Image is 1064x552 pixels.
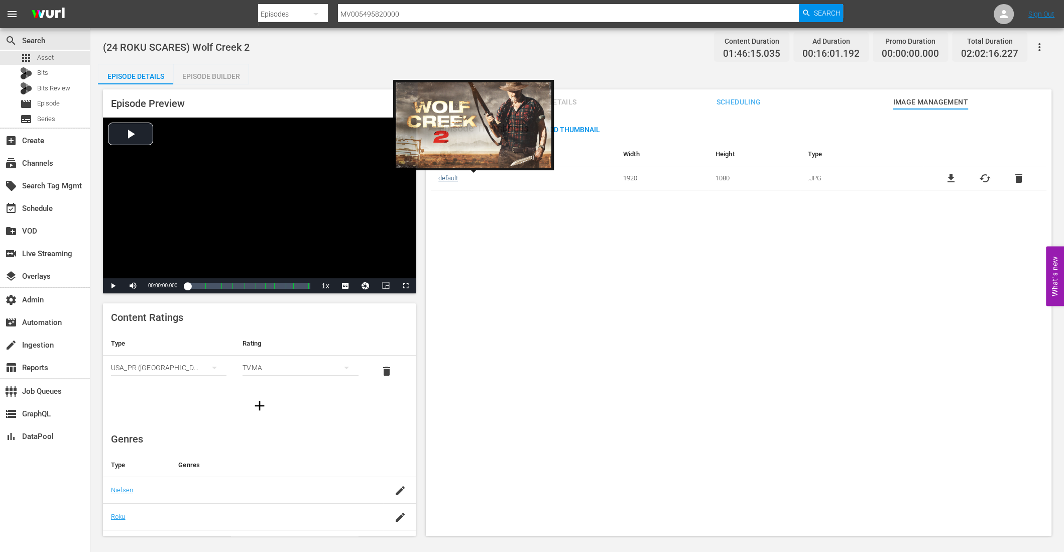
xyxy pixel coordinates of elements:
button: delete [375,359,399,383]
button: Jump To Time [356,278,376,293]
span: GraphQL [5,408,17,420]
span: (24 ROKU SCARES) Wolf Creek 2 [103,41,250,53]
button: Captions [335,278,356,293]
img: ans4CAIJ8jUAAAAAAAAAAAAAAAAAAAAAAAAgQb4GAAAAAAAAAAAAAAAAAAAAAAAAJMjXAAAAAAAAAAAAAAAAAAAAAAAAgAT5G... [24,3,72,26]
div: Total Duration [961,34,1018,48]
span: Reports [5,362,17,374]
span: delete [381,365,393,377]
span: Scheduling [701,96,776,108]
button: Add Thumbnail [537,120,608,138]
span: Series [37,114,55,124]
span: Channels [5,157,17,169]
th: Width [616,142,708,166]
span: Search [5,35,17,47]
button: Search [799,4,843,22]
div: USA_PR ([GEOGRAPHIC_DATA] ([GEOGRAPHIC_DATA])) [111,354,226,382]
span: Live Streaming [5,248,17,260]
span: 01:46:15.035 [723,48,780,60]
a: Roku [111,513,126,520]
button: cached [979,172,991,184]
div: Episode Builder [173,64,249,88]
table: simple table [103,332,416,387]
th: Type [800,142,923,166]
button: Episode Builder [173,64,249,84]
span: Bits Review [37,83,70,93]
th: Rating [234,332,366,356]
span: Episode [37,98,60,108]
button: Fullscreen [396,278,416,293]
button: Mute [123,278,143,293]
span: Image Management [893,96,968,108]
span: menu [6,8,18,20]
span: Job Queues [5,385,17,397]
span: Content Ratings [111,311,183,323]
th: Type [103,332,234,356]
div: Progress Bar [187,283,310,289]
button: Open Feedback Widget [1046,246,1064,306]
span: Schedule [5,202,17,214]
span: Create [5,135,17,147]
span: Series [20,113,32,125]
span: 02:02:16.227 [961,48,1018,60]
a: default [438,174,458,182]
th: Genres [170,453,383,477]
span: Genres [111,433,143,445]
div: Ad Duration [802,34,860,48]
span: VOD [5,225,17,237]
span: Bits [37,68,48,78]
div: Bits Review [20,82,32,94]
div: TVMA [243,354,358,382]
span: Admin [5,294,17,306]
span: 00:00:00.000 [148,283,177,288]
div: Content Duration [723,34,780,48]
th: Height [708,142,800,166]
button: Episode Details [98,64,173,84]
td: 1080 [708,166,800,190]
span: Episode Preview [111,97,185,109]
span: 00:00:00.000 [882,48,939,60]
span: Add Thumbnail [537,126,608,134]
span: Ingestion [5,339,17,351]
span: Episode [20,98,32,110]
span: Asset [20,52,32,64]
span: Overlays [5,270,17,282]
span: Search [814,4,841,22]
a: Nielsen [111,486,133,494]
span: 00:16:01.192 [802,48,860,60]
button: Play [103,278,123,293]
span: Automation [5,316,17,328]
span: Search Tag Mgmt [5,180,17,192]
div: Promo Duration [882,34,939,48]
button: delete [1013,172,1025,184]
a: Sign Out [1028,10,1054,18]
div: Bits [20,67,32,79]
span: DataPool [5,430,17,443]
td: .JPG [800,166,923,190]
div: Episode Details [98,64,173,88]
td: 1920 [616,166,708,190]
th: Type [103,453,170,477]
button: Picture-in-Picture [376,278,396,293]
a: file_download [945,172,957,184]
div: Video Player [103,118,416,293]
button: Playback Rate [315,278,335,293]
span: Asset [37,53,54,63]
